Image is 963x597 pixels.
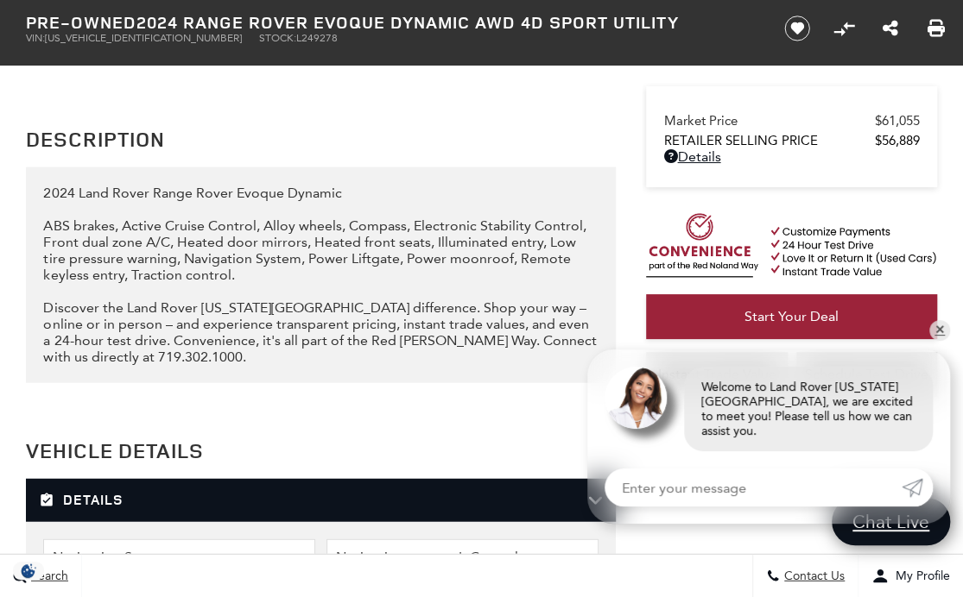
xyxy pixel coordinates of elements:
span: Retailer Selling Price [663,133,875,148]
li: Navigation System [43,539,315,591]
img: Agent profile photo [605,367,667,429]
img: Opt-Out Icon [9,562,48,580]
span: My Profile [889,569,950,583]
strong: Pre-Owned [26,10,136,34]
span: Start Your Deal [744,308,839,324]
div: Welcome to Land Rover [US_STATE][GEOGRAPHIC_DATA], we are excited to meet you! Please tell us how... [684,367,933,451]
span: Market Price [663,113,875,129]
a: Share this Pre-Owned 2024 Range Rover Evoque Dynamic AWD 4D Sport Utility [882,18,897,39]
span: VIN: [26,32,45,44]
span: L249278 [296,32,338,44]
input: Enter your message [605,468,902,506]
li: Navigation system: InControl Navigation Pro [326,539,599,591]
button: Save vehicle [778,15,816,42]
span: $56,889 [875,133,920,148]
h2: Description [26,123,616,154]
a: Retailer Selling Price $56,889 [663,133,920,148]
span: [US_VEHICLE_IDENTIFICATION_NUMBER] [45,32,242,44]
h1: 2024 Range Rover Evoque Dynamic AWD 4D Sport Utility [26,13,757,32]
a: Market Price $61,055 [663,113,920,129]
h2: Vehicle Details [26,435,616,466]
button: Compare vehicle [831,16,857,41]
span: $61,055 [875,113,920,129]
a: Submit [902,468,933,506]
div: 2024 Land Rover Range Rover Evoque Dynamic ABS brakes, Active Cruise Control, Alloy wheels, Compa... [43,185,598,365]
a: Print this Pre-Owned 2024 Range Rover Evoque Dynamic AWD 4D Sport Utility [928,18,945,39]
h3: Details [39,492,587,509]
a: Details [663,148,920,165]
section: Click to Open Cookie Consent Modal [9,562,48,580]
span: Stock: [259,32,296,44]
span: Contact Us [780,569,845,583]
a: Start Your Deal [646,294,937,339]
button: Open user profile menu [858,554,963,597]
